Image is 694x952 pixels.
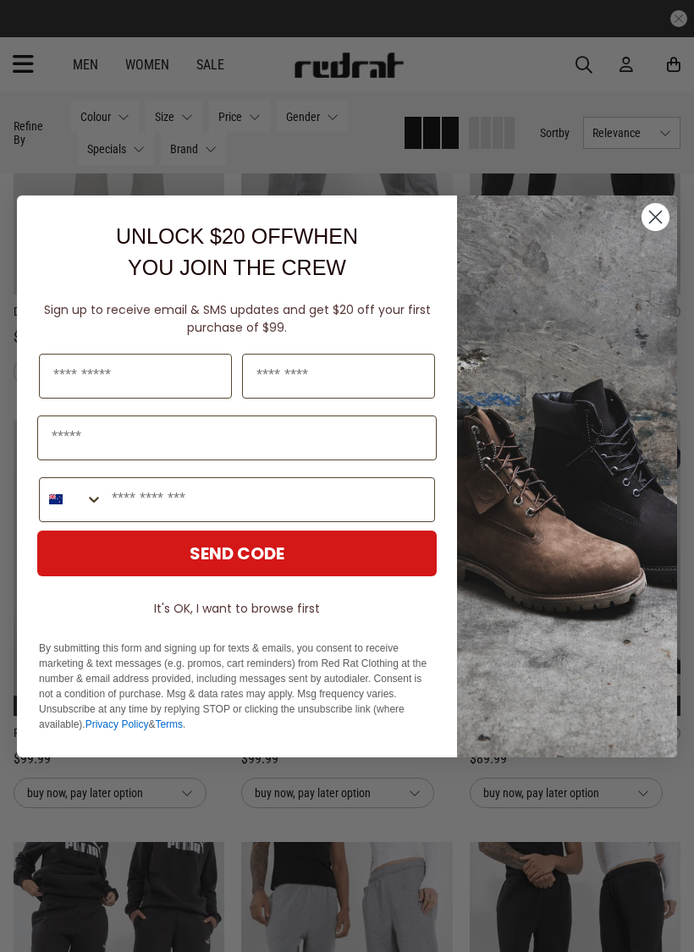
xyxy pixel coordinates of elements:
[49,493,63,506] img: New Zealand
[294,224,358,248] span: WHEN
[37,531,437,576] button: SEND CODE
[44,301,431,336] span: Sign up to receive email & SMS updates and get $20 off your first purchase of $99.
[457,195,677,757] img: f7662613-148e-4c88-9575-6c6b5b55a647.jpeg
[37,593,437,624] button: It's OK, I want to browse first
[14,7,64,58] button: Open LiveChat chat widget
[155,718,183,730] a: Terms
[39,641,435,732] p: By submitting this form and signing up for texts & emails, you consent to receive marketing & tex...
[40,478,103,521] button: Search Countries
[37,415,437,460] input: Email
[85,718,149,730] a: Privacy Policy
[128,256,346,279] span: YOU JOIN THE CREW
[39,354,232,399] input: First Name
[116,224,294,248] span: UNLOCK $20 OFF
[641,202,670,232] button: Close dialog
